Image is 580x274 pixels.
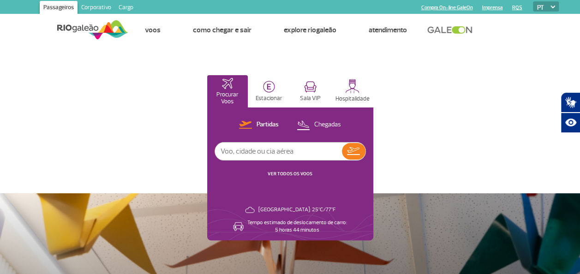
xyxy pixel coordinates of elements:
[482,5,503,11] a: Imprensa
[40,1,78,16] a: Passageiros
[421,5,473,11] a: Compra On-line GaleOn
[561,113,580,133] button: Abrir recursos assistivos.
[115,1,137,16] a: Cargo
[247,219,347,234] p: Tempo estimado de deslocamento de carro: 5 horas 44 minutos
[300,95,321,102] p: Sala VIP
[512,5,522,11] a: RQS
[207,75,248,107] button: Procurar Voos
[294,119,344,131] button: Chegadas
[78,1,115,16] a: Corporativo
[561,92,580,133] div: Plugin de acessibilidade da Hand Talk.
[345,79,359,93] img: hospitality.svg
[257,120,279,129] p: Partidas
[268,171,312,177] a: VER TODOS OS VOOS
[290,75,331,107] button: Sala VIP
[335,95,370,102] p: Hospitalidade
[258,206,335,214] p: [GEOGRAPHIC_DATA]: 25°C/77°F
[215,143,342,160] input: Voo, cidade ou cia aérea
[249,75,289,107] button: Estacionar
[222,78,233,89] img: airplaneHomeActive.svg
[192,25,251,35] a: Como chegar e sair
[368,25,407,35] a: Atendimento
[304,81,317,93] img: vipRoom.svg
[144,25,160,35] a: Voos
[263,81,275,93] img: carParkingHome.svg
[265,170,315,178] button: VER TODOS OS VOOS
[314,120,341,129] p: Chegadas
[283,25,336,35] a: Explore RIOgaleão
[256,95,282,102] p: Estacionar
[212,91,243,105] p: Procurar Voos
[332,75,373,107] button: Hospitalidade
[236,119,281,131] button: Partidas
[561,92,580,113] button: Abrir tradutor de língua de sinais.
